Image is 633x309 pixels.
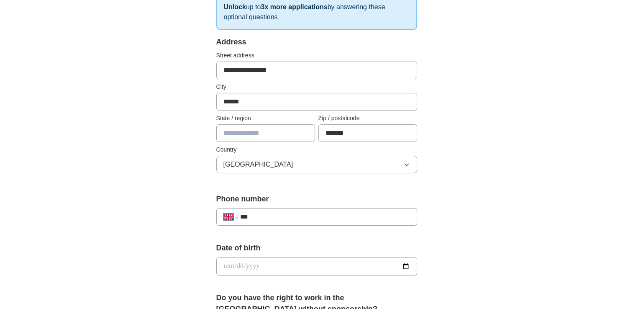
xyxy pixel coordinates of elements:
[318,114,417,123] label: Zip / postalcode
[216,51,417,60] label: Street address
[224,3,246,10] strong: Unlock
[223,160,293,170] span: [GEOGRAPHIC_DATA]
[216,114,315,123] label: State / region
[216,156,417,173] button: [GEOGRAPHIC_DATA]
[216,82,417,91] label: City
[216,242,417,254] label: Date of birth
[216,193,417,205] label: Phone number
[216,145,417,154] label: Country
[261,3,327,10] strong: 3x more applications
[216,36,417,48] div: Address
